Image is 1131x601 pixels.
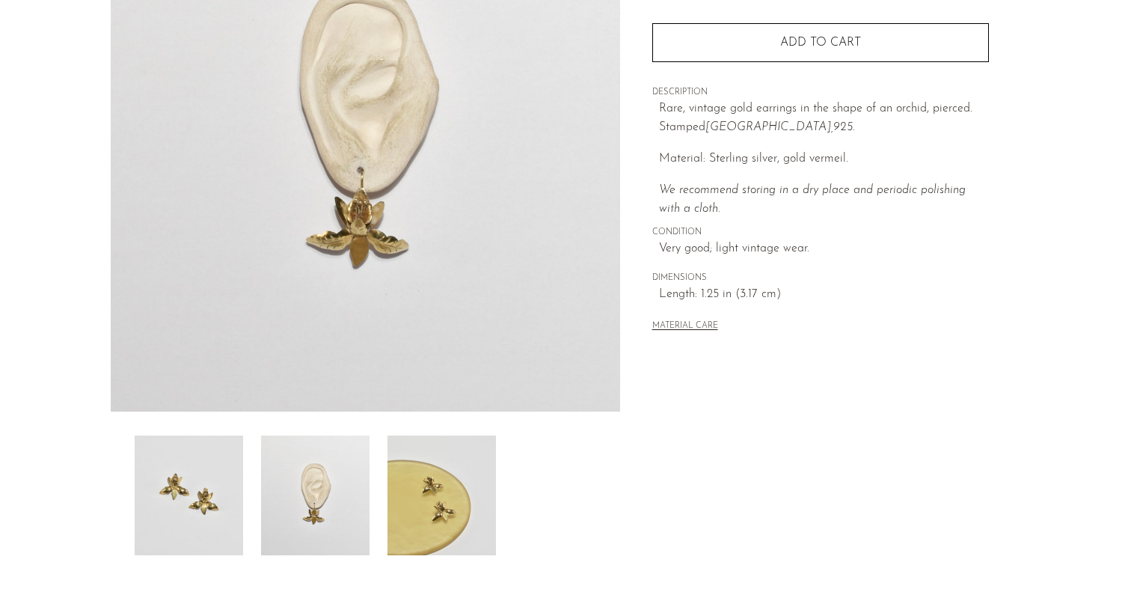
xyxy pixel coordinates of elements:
[659,100,989,138] p: Rare, vintage gold earrings in the shape of an orchid, pierced. Stamped
[652,226,989,240] span: CONDITION
[652,272,989,285] span: DIMENSIONS
[652,86,989,100] span: DESCRIPTION
[387,436,496,555] img: Gold Orchid Earrings
[780,37,861,49] span: Add to cart
[652,321,718,332] button: MATERIAL CARE
[135,436,243,555] img: Gold Orchid Earrings
[705,121,833,133] em: [GEOGRAPHIC_DATA],
[659,240,989,259] span: Very good; light vintage wear.
[659,184,966,216] i: We recommend storing in a dry place and periodic polishing with a cloth.
[659,150,989,169] p: Material: Sterling silver, gold vermeil.
[833,121,855,133] em: 925.
[659,285,989,305] span: Length: 1.25 in (3.17 cm)
[261,436,370,555] img: Gold Orchid Earrings
[652,23,989,62] button: Add to cart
